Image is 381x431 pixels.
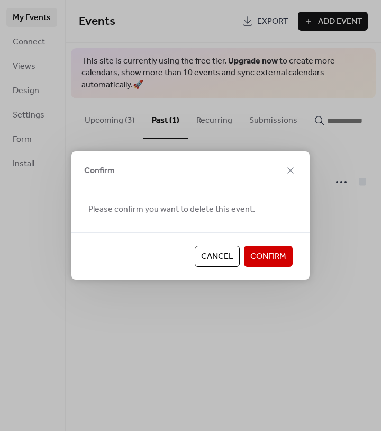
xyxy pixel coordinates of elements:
button: Cancel [195,246,240,267]
button: Confirm [244,246,293,267]
span: Confirm [250,250,286,263]
span: Confirm [84,165,115,177]
span: Cancel [201,250,233,263]
span: Please confirm you want to delete this event. [88,203,255,216]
